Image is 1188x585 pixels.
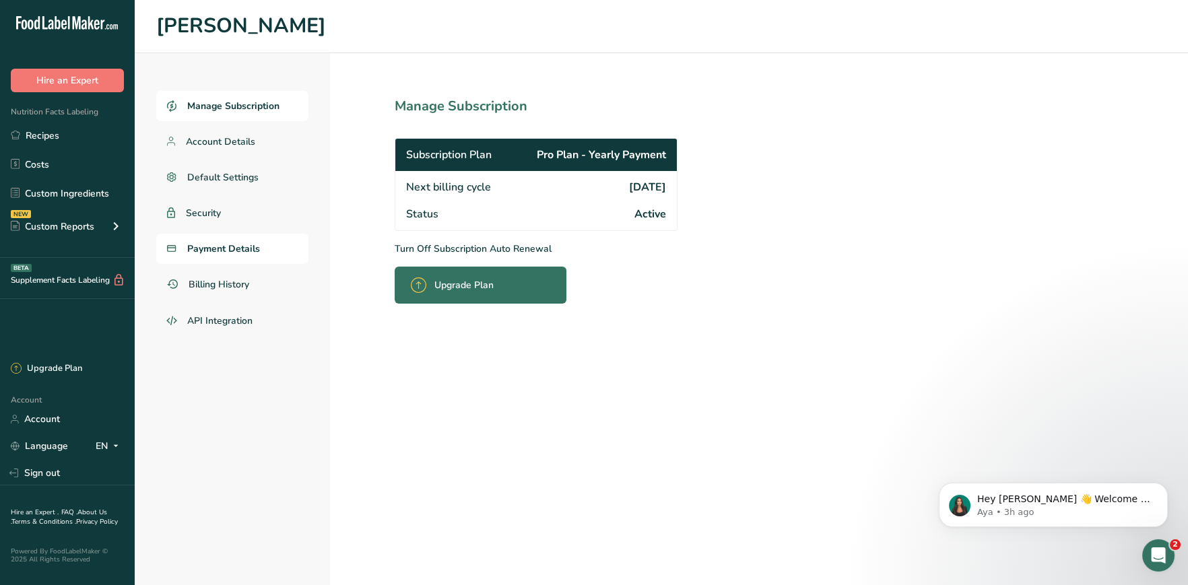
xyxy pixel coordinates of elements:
span: Manage Subscription [187,99,279,113]
a: Payment Details [156,234,308,264]
span: [DATE] [629,179,666,195]
a: Privacy Policy [76,517,118,526]
h1: Manage Subscription [395,96,737,116]
a: Manage Subscription [156,91,308,121]
span: Default Settings [187,170,259,184]
p: Turn Off Subscription Auto Renewal [395,242,737,256]
iframe: Intercom notifications message [919,454,1188,549]
iframe: Intercom live chat [1142,539,1175,572]
span: Subscription Plan [406,147,492,163]
span: Security [186,206,221,220]
a: FAQ . [61,508,77,517]
button: Hire an Expert [11,69,124,92]
span: Pro Plan - Yearly Payment [537,147,666,163]
div: Upgrade Plan [11,362,82,376]
div: Powered By FoodLabelMaker © 2025 All Rights Reserved [11,547,124,563]
div: BETA [11,264,32,272]
a: Security [156,198,308,228]
span: Payment Details [187,242,260,256]
span: API Integration [187,314,253,328]
a: Hire an Expert . [11,508,59,517]
a: API Integration [156,305,308,337]
div: Custom Reports [11,219,94,234]
div: EN [96,438,124,454]
span: Active [634,206,666,222]
span: Account Details [186,135,255,149]
a: About Us . [11,508,107,526]
div: NEW [11,210,31,218]
span: Billing History [189,277,249,291]
span: Next billing cycle [406,179,491,195]
a: Terms & Conditions . [11,517,76,526]
a: Default Settings [156,162,308,193]
h1: [PERSON_NAME] [156,11,1166,42]
span: Status [406,206,438,222]
span: Upgrade Plan [434,278,494,292]
a: Account Details [156,127,308,157]
a: Billing History [156,269,308,300]
span: 2 [1170,539,1181,550]
a: Language [11,434,68,458]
